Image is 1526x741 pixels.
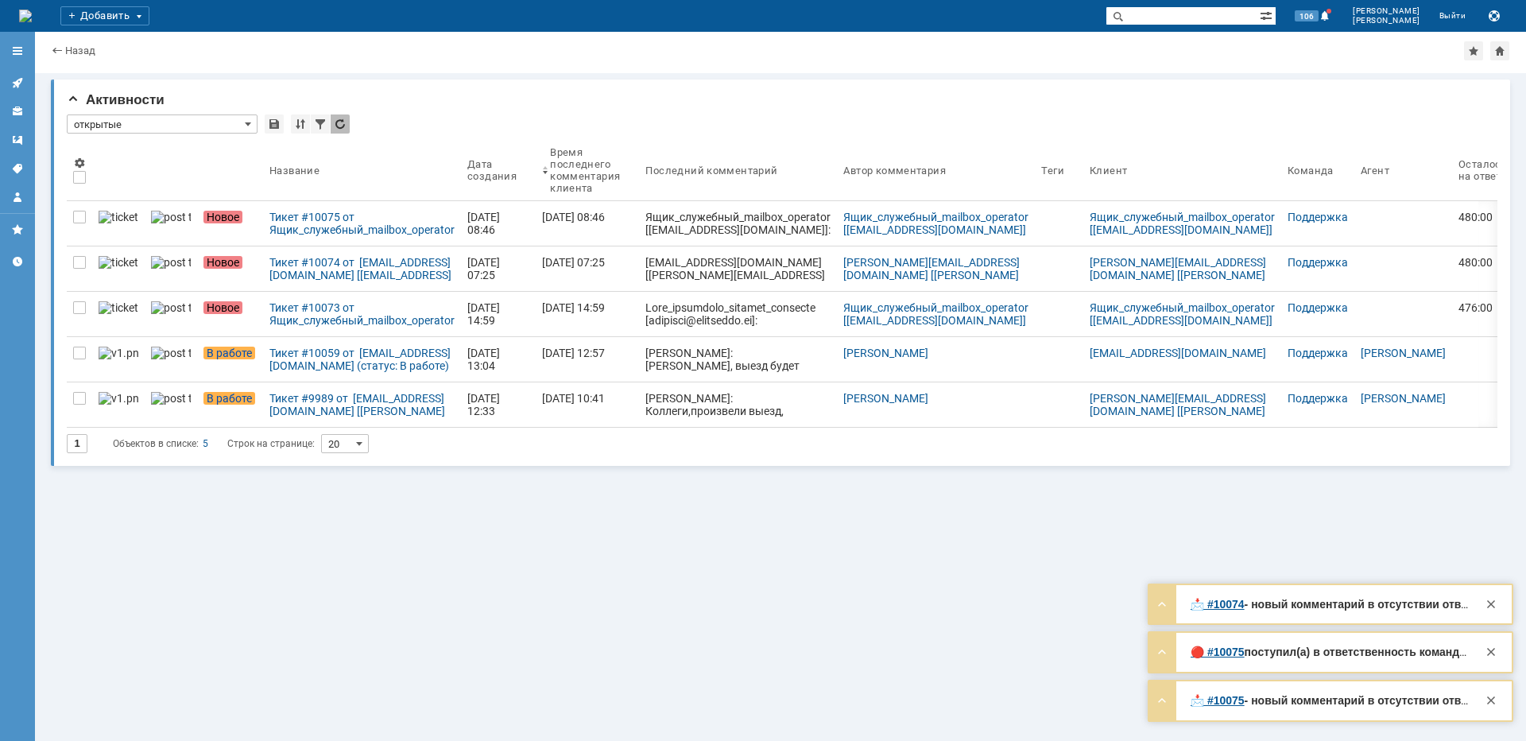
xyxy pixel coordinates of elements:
[1090,347,1266,359] a: [EMAIL_ADDRESS][DOMAIN_NAME]
[536,140,639,201] th: Время последнего комментария клиента
[645,301,831,581] div: Lore_ipsumdolo_sitamet_consecte [adipisci@elitseddo.ei]: Temp incidi: [Utlabo] (ETDO-205991) Magn...
[145,292,197,336] a: post ticket.png
[1090,211,1277,236] a: Ящик_служебный_mailbox_operator [[EMAIL_ADDRESS][DOMAIN_NAME]]
[536,382,639,427] a: [DATE] 10:41
[99,392,138,405] img: v1.png
[73,157,86,169] span: Настройки
[269,301,455,327] div: Тикет #10073 от Ящик_служебный_mailbox_operator [[EMAIL_ADDRESS][DOMAIN_NAME]] (статус: Новое)
[1452,292,1513,336] a: 476:00
[5,156,30,181] a: Теги
[843,301,1031,327] a: Ящик_служебный_mailbox_operator [[EMAIL_ADDRESS][DOMAIN_NAME]]
[1361,392,1446,405] a: [PERSON_NAME]
[1353,16,1420,25] span: [PERSON_NAME]
[843,392,928,405] a: [PERSON_NAME]
[5,70,30,95] a: Активности
[461,201,536,246] a: [DATE] 08:46
[1288,392,1348,405] a: Поддержка
[331,114,350,134] div: Обновлять список
[203,301,242,314] span: Новое
[269,347,455,372] div: Тикет #10059 от [EMAIL_ADDRESS][DOMAIN_NAME] (статус: В работе)
[1245,646,1472,658] strong: поступил(а) в ответственность команды.
[1458,211,1507,223] div: 480:00
[843,211,1031,236] a: Ящик_служебный_mailbox_operator [[EMAIL_ADDRESS][DOMAIN_NAME]]
[92,201,145,246] a: ticket_notification.png
[1458,256,1507,269] div: 480:00
[1481,595,1501,614] div: Закрыть
[1191,598,1245,611] a: 📩 #10074
[542,211,605,223] div: [DATE] 08:46
[19,10,32,22] img: logo
[1281,140,1354,201] th: Команда
[1458,301,1507,314] div: 476:00
[203,211,242,223] span: Новое
[263,140,461,201] th: Название
[1481,691,1501,710] div: Закрыть
[197,337,263,382] a: В работе
[99,301,138,314] img: ticket_notification.png
[1041,165,1064,177] div: Теги
[99,256,138,269] img: ticket_notification.png
[1288,301,1348,314] a: Поддержка
[1452,201,1513,246] a: 480:00
[645,347,831,410] div: [PERSON_NAME]: [PERSON_NAME], выезд будет организован только после предоставления вами запрошенны...
[1090,256,1269,294] a: [PERSON_NAME][EMAIL_ADDRESS][DOMAIN_NAME] [[PERSON_NAME][EMAIL_ADDRESS][DOMAIN_NAME]]
[542,392,605,405] div: [DATE] 10:41
[269,165,320,177] div: Название
[1464,41,1483,60] div: Добавить в избранное
[197,246,263,291] a: Новое
[92,382,145,427] a: v1.png
[145,201,197,246] a: post ticket.png
[197,201,263,246] a: Новое
[263,201,461,246] a: Тикет #10075 от Ящик_служебный_mailbox_operator [[EMAIL_ADDRESS][DOMAIN_NAME]] (статус: Новое)
[536,292,639,336] a: [DATE] 14:59
[467,256,502,281] div: [DATE] 07:25
[92,246,145,291] a: ticket_notification.png
[542,347,605,359] div: [DATE] 12:57
[467,392,502,417] div: [DATE] 12:33
[1090,392,1269,430] a: [PERSON_NAME][EMAIL_ADDRESS][DOMAIN_NAME] [[PERSON_NAME][EMAIL_ADDRESS][DOMAIN_NAME]]
[542,256,605,269] div: [DATE] 07:25
[1353,6,1420,16] span: [PERSON_NAME]
[1191,694,1245,707] strong: 📩 #10075
[536,337,639,382] a: [DATE] 12:57
[99,211,138,223] img: ticket_notification.png
[265,114,284,134] div: Сохранить вид
[837,140,1035,201] th: Автор комментария
[645,392,831,481] div: [PERSON_NAME]: Коллеги,произвели выезд, проблема со стороны аплинка, на доме кап. ремонт, демонти...
[550,146,620,194] div: Время последнего комментария клиента
[467,158,517,182] div: Дата создания
[1485,6,1504,25] button: Сохранить лог
[145,337,197,382] a: post ticket.png
[19,10,32,22] a: Перейти на домашнюю страницу
[645,165,777,177] div: Последний комментарий
[60,6,149,25] div: Добавить
[639,382,837,427] a: [PERSON_NAME]: Коллеги,произвели выезд, проблема со стороны аплинка, на доме кап. ремонт, демонти...
[5,99,30,124] a: Клиенты
[99,347,138,359] img: v1.png
[1458,158,1507,182] div: Осталось на ответ
[1288,211,1348,223] a: Поддержка
[467,301,502,327] div: [DATE] 14:59
[269,256,455,281] div: Тикет #10074 от [EMAIL_ADDRESS][DOMAIN_NAME] [[EMAIL_ADDRESS][DOMAIN_NAME]] (статус: Новое)
[1481,642,1501,661] div: Закрыть
[5,127,30,153] a: Шаблоны комментариев
[843,256,1023,294] a: [PERSON_NAME][EMAIL_ADDRESS][DOMAIN_NAME] [[PERSON_NAME][EMAIL_ADDRESS][DOMAIN_NAME]]
[639,292,837,336] a: Lore_ipsumdolo_sitamet_consecte [adipisci@elitseddo.ei]: Temp incidi: [Utlabo] (ETDO-205991) Magn...
[197,382,263,427] a: В работе
[151,301,191,314] img: post ticket.png
[203,256,242,269] span: Новое
[67,92,165,107] span: Активности
[197,292,263,336] a: Новое
[1361,347,1446,359] a: [PERSON_NAME]
[263,292,461,336] a: Тикет #10073 от Ящик_служебный_mailbox_operator [[EMAIL_ADDRESS][DOMAIN_NAME]] (статус: Новое)
[5,184,30,210] a: Мой профиль
[311,114,330,134] div: Фильтрация...
[639,201,837,246] a: Ящик_служебный_mailbox_operator [[EMAIL_ADDRESS][DOMAIN_NAME]]: Тема письма: [Ticket] (ERTH-35550...
[843,165,946,177] div: Автор комментария
[113,438,199,449] span: Объектов в списке:
[1354,140,1452,201] th: Агент
[203,434,208,453] div: 5
[536,201,639,246] a: [DATE] 08:46
[1191,694,1470,708] div: Здравствуйте, Ящик_служебный_mailbox_operator ! Ваше обращение зарегистрировано в Службе Техничес...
